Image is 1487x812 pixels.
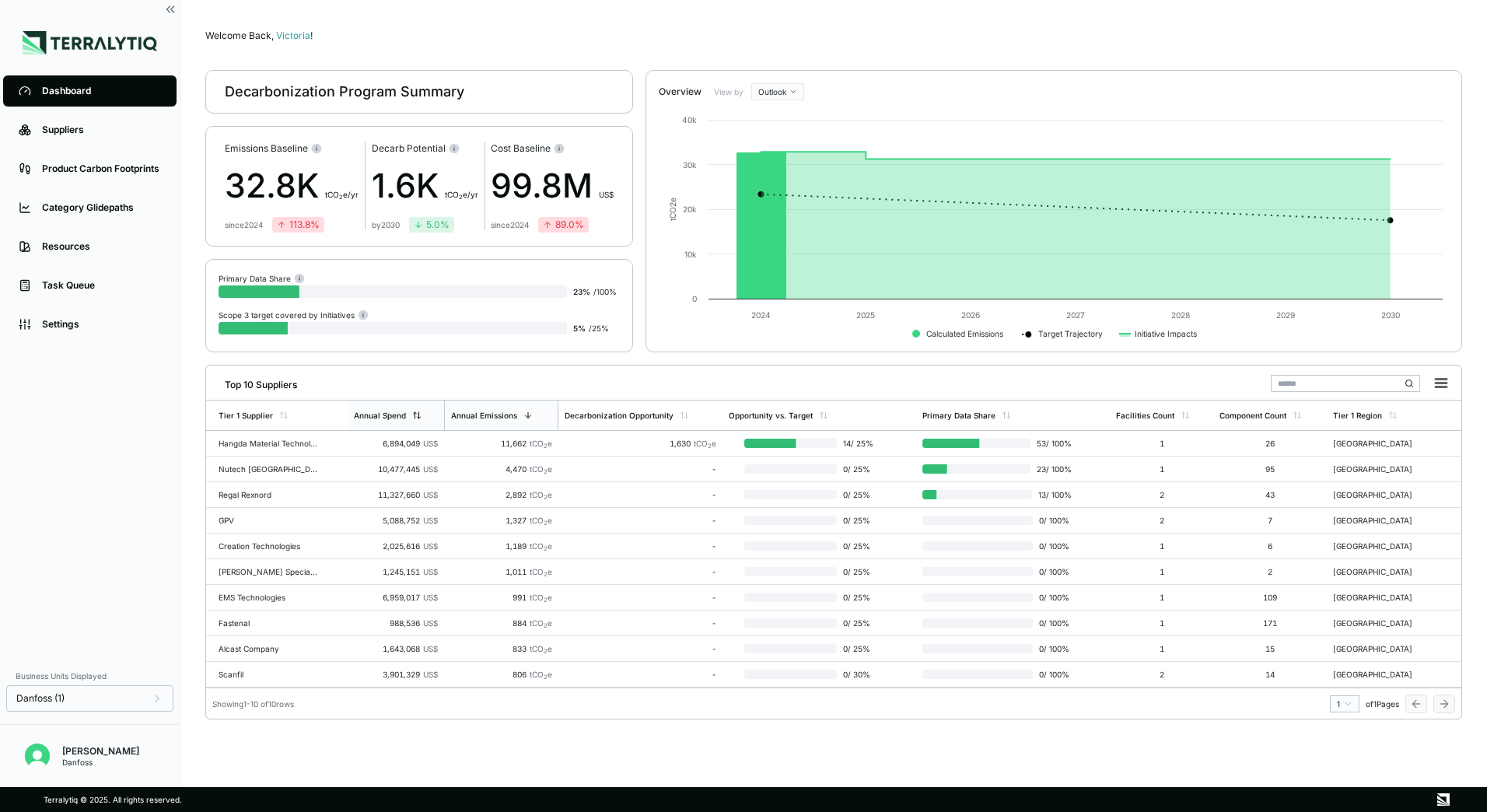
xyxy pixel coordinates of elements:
text: 2026 [961,310,980,320]
div: 171 [1219,618,1321,628]
div: Dashboard [42,85,161,97]
sub: 2 [459,194,463,201]
span: tCO e [530,439,552,448]
div: 4,470 [450,464,552,474]
text: 30k [683,160,697,170]
div: 988,536 [354,618,437,628]
span: Danfoss (1) [16,692,65,705]
text: 2024 [751,310,771,320]
div: 1 [1116,618,1207,628]
div: 14 [1219,670,1321,679]
div: Settings [42,318,161,331]
div: - [565,593,716,602]
div: Annual Emissions [451,411,517,420]
div: 1 [1116,439,1207,448]
div: Top 10 Suppliers [212,373,297,391]
span: of 1 Pages [1366,699,1399,709]
div: 1,327 [450,516,552,525]
div: Resources [42,240,161,253]
span: tCO e [530,593,552,602]
div: [GEOGRAPHIC_DATA] [1333,670,1433,679]
sub: 2 [544,494,548,501]
div: - [565,670,716,679]
sub: 2 [708,443,712,450]
span: t CO e/yr [325,190,359,199]
div: since 2024 [491,220,529,229]
div: Suppliers [42,124,161,136]
div: 7 [1219,516,1321,525]
div: Facilities Count [1116,411,1174,420]
div: [GEOGRAPHIC_DATA] [1333,541,1433,551]
sub: 2 [544,622,548,629]
div: since 2024 [225,220,263,229]
div: 1 [1116,541,1207,551]
div: [GEOGRAPHIC_DATA] [1333,516,1433,525]
span: 0 / 100 % [1033,644,1072,653]
div: Nutech [GEOGRAPHIC_DATA] [219,464,318,474]
div: 43 [1219,490,1321,499]
sub: 2 [544,571,548,578]
div: 1 [1337,699,1352,709]
div: Decarbonization Opportunity [565,411,674,420]
div: 6,959,017 [354,593,437,602]
text: 2028 [1171,310,1190,320]
div: Primary Data Share [219,272,305,284]
div: 6,894,049 [354,439,437,448]
div: 1 [1116,593,1207,602]
sub: 2 [544,597,548,604]
div: - [565,644,716,653]
div: Overview [659,86,702,98]
div: [GEOGRAPHIC_DATA] [1333,644,1433,653]
span: US$ [423,541,438,551]
span: US$ [423,490,438,499]
div: 1 [1116,644,1207,653]
div: Tier 1 Region [1333,411,1382,420]
div: [GEOGRAPHIC_DATA] [1333,490,1433,499]
div: 2 [1219,567,1321,576]
div: 109 [1219,593,1321,602]
span: / 25 % [589,324,609,333]
sub: 2 [544,674,548,681]
div: 11,327,660 [354,490,437,499]
div: Product Carbon Footprints [42,163,161,175]
div: - [565,516,716,525]
sub: 2 [544,468,548,475]
text: 2025 [856,310,875,320]
div: - [565,618,716,628]
div: 99.8M [491,161,614,211]
span: 0 / 25 % [837,618,878,628]
span: US$ [599,190,614,199]
span: 5 % [573,324,586,333]
div: [GEOGRAPHIC_DATA] [1333,464,1433,474]
div: Fastenal [219,618,318,628]
span: 0 / 100 % [1033,541,1072,551]
span: 0 / 30 % [837,670,878,679]
text: Initiative Impacts [1135,329,1197,339]
sub: 2 [544,443,548,450]
div: 3,901,329 [354,670,437,679]
label: View by [714,87,745,96]
text: 2027 [1066,310,1085,320]
span: ! [310,30,313,41]
div: Hangda Material Technologies [219,439,318,448]
button: 1 [1330,695,1359,712]
div: - [565,464,716,474]
text: 0 [692,294,697,303]
span: 0 / 100 % [1033,516,1072,525]
div: 884 [450,618,552,628]
span: / 100 % [593,287,617,296]
div: 1,630 [565,439,716,448]
span: US$ [423,567,438,576]
div: Business Units Displayed [6,667,173,685]
img: Victoria Odoma [25,744,50,768]
div: Welcome Back, [205,30,1462,42]
span: US$ [423,439,438,448]
div: Tier 1 Supplier [219,411,273,420]
text: Calculated Emissions [926,329,1003,338]
div: GPV [219,516,318,525]
div: 2,892 [450,490,552,499]
span: tCO e [530,618,552,628]
span: 0 / 25 % [837,644,878,653]
span: tCO e [530,644,552,653]
span: tCO e [694,439,716,448]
